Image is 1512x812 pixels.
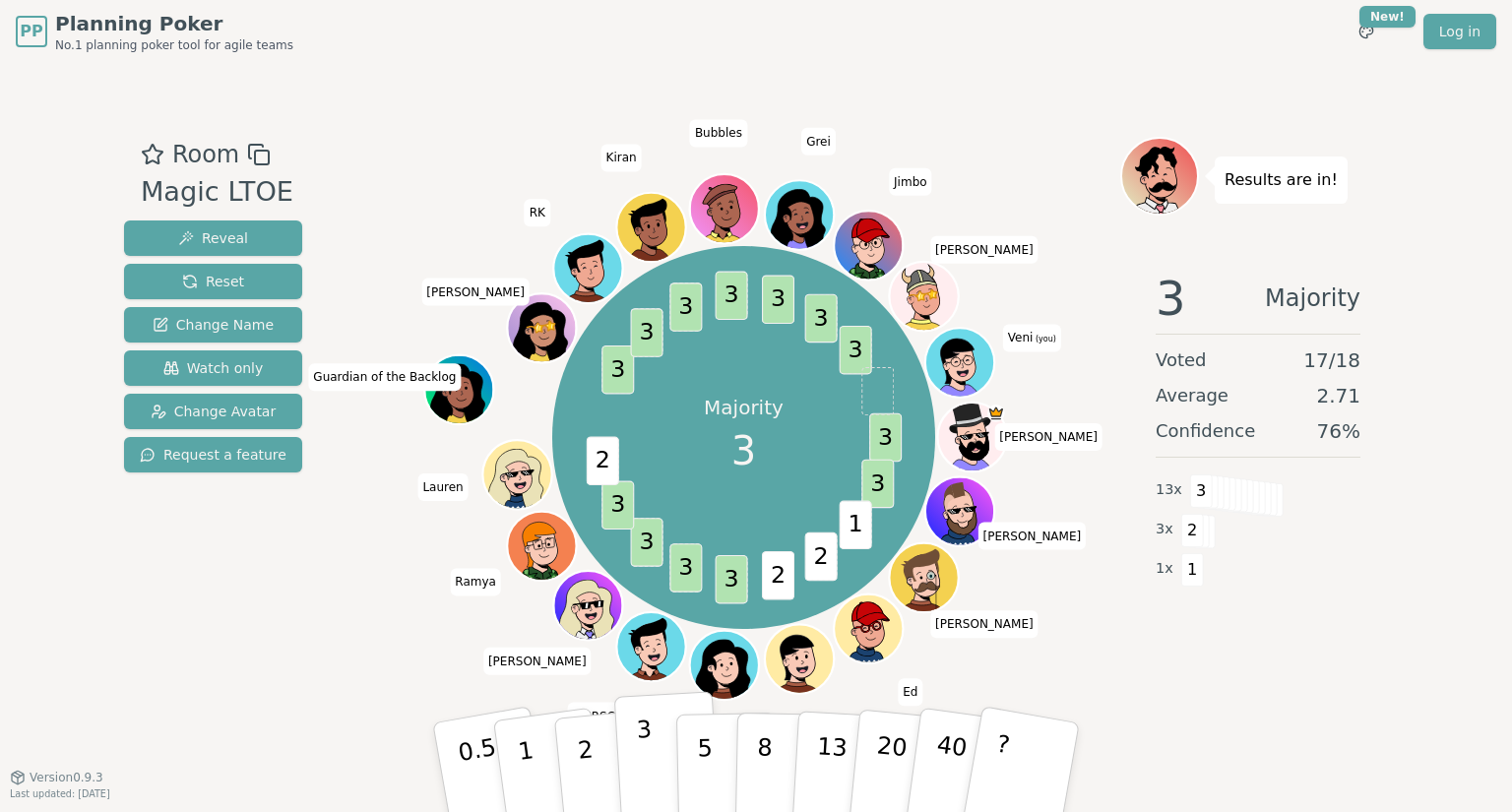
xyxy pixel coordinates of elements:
div: Magic LTOE [141,172,293,213]
span: 13 x [1156,479,1182,501]
span: 3 [840,326,872,375]
button: New! [1349,14,1384,49]
span: 3 [670,543,703,593]
span: Click to change your name [978,523,1087,550]
span: Request a feature [140,445,286,465]
span: Click to change your name [1003,325,1061,352]
span: Click to change your name [601,145,642,172]
span: 76 % [1317,417,1360,445]
a: Log in [1423,14,1496,49]
button: Click to change your avatar [928,331,993,396]
button: Reveal [124,220,302,256]
span: Click to change your name [930,236,1039,264]
span: Version 0.9.3 [30,770,103,785]
button: Add as favourite [141,137,164,172]
span: (you) [1033,336,1056,344]
span: 2 [587,437,619,486]
span: Click to change your name [421,279,530,306]
span: Reset [182,272,244,291]
span: Last updated: [DATE] [10,788,110,799]
span: 3 [870,413,903,463]
span: Tim is the host [988,405,1006,422]
span: 2 [805,532,838,582]
button: Request a feature [124,437,302,472]
p: Results are in! [1225,166,1338,194]
div: New! [1359,6,1416,28]
span: PP [20,20,42,43]
span: Click to change your name [994,423,1102,451]
span: Click to change your name [889,168,932,196]
a: PPPlanning PokerNo.1 planning poker tool for agile teams [16,10,293,53]
span: No.1 planning poker tool for agile teams [55,37,293,53]
span: Click to change your name [690,120,747,148]
span: Click to change your name [308,364,461,392]
span: Watch only [163,358,264,378]
button: Version0.9.3 [10,770,103,785]
span: 3 [805,294,838,344]
span: Majority [1265,275,1360,322]
span: Room [172,137,239,172]
span: 3 [631,308,663,357]
span: 3 [602,481,635,531]
span: Click to change your name [417,473,468,501]
span: 2.71 [1316,382,1360,409]
button: Change Avatar [124,394,302,429]
span: 3 [1190,474,1213,508]
span: 3 x [1156,519,1173,540]
span: 1 [1181,553,1204,587]
button: Watch only [124,350,302,386]
span: Change Name [153,315,274,335]
span: Click to change your name [483,648,592,675]
span: Change Avatar [151,402,277,421]
span: Click to change your name [450,569,501,596]
span: 3 [731,421,756,480]
span: 3 [1156,275,1186,322]
span: Voted [1156,346,1207,374]
span: Average [1156,382,1228,409]
span: Click to change your name [801,128,836,156]
span: 3 [602,345,635,395]
span: Reveal [178,228,248,248]
span: 3 [862,460,895,508]
span: 3 [716,272,748,321]
span: 2 [1181,514,1204,547]
span: Click to change your name [525,200,550,227]
span: 1 x [1156,558,1173,580]
button: Reset [124,264,302,299]
span: Click to change your name [930,611,1039,639]
button: Change Name [124,307,302,343]
span: 2 [762,551,794,600]
p: Majority [704,394,784,421]
span: 3 [670,282,703,332]
span: 1 [840,501,872,550]
span: Confidence [1156,417,1255,445]
span: 3 [762,275,794,324]
span: Click to change your name [898,679,922,707]
span: 17 / 18 [1303,346,1360,374]
span: Planning Poker [55,10,293,37]
span: 3 [716,555,748,604]
span: 3 [631,518,663,567]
